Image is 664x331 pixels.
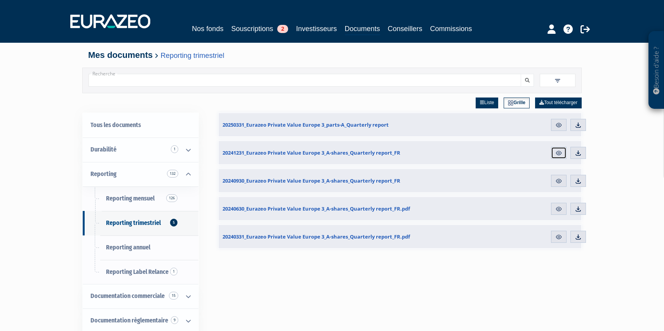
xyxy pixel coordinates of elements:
[83,211,198,235] a: Reporting trimestriel5
[83,186,198,211] a: Reporting mensuel126
[88,51,576,60] h4: Mes documents
[535,98,582,108] a: Tout télécharger
[575,122,582,129] img: download.svg
[89,74,521,87] input: Recherche
[106,244,150,251] span: Reporting annuel
[345,23,380,35] a: Documents
[222,177,400,184] span: 20240930_Eurazeo Private Value Europe 3_A-shares_Quarterly report_FR
[171,145,178,153] span: 1
[555,178,562,185] img: eye.svg
[555,150,562,157] img: eye.svg
[83,260,198,284] a: Reporting Label Relance1
[277,25,288,33] span: 2
[167,170,178,178] span: 132
[90,317,168,324] span: Documentation règlementaire
[222,121,389,128] span: 20250331_Eurazeo Private Value Europe 3_parts-A_Quarterly report
[83,235,198,260] a: Reporting annuel
[170,219,177,226] span: 5
[171,316,178,324] span: 9
[575,206,582,213] img: download.svg
[388,23,422,34] a: Conseillers
[222,149,400,156] span: 20241231_Eurazeo Private Value Europe 3_A-shares_Quarterly report_FR
[231,23,288,34] a: Souscriptions2
[169,292,178,300] span: 15
[161,51,224,59] a: Reporting trimestriel
[222,233,410,240] span: 20240331_Eurazeo Private Value Europe 3_A-shares_Quarterly report_FR.pdf
[106,219,161,226] span: Reporting trimestriel
[90,292,165,300] span: Documentation commerciale
[106,268,169,275] span: Reporting Label Relance
[430,23,472,34] a: Commissions
[476,98,498,108] a: Liste
[219,197,447,220] a: 20240630_Eurazeo Private Value Europe 3_A-shares_Quarterly report_FR.pdf
[90,146,116,153] span: Durabilité
[554,77,561,84] img: filter.svg
[508,100,513,106] img: grid.svg
[83,162,198,186] a: Reporting 132
[219,225,447,248] a: 20240331_Eurazeo Private Value Europe 3_A-shares_Quarterly report_FR.pdf
[170,268,177,275] span: 1
[555,233,562,240] img: eye.svg
[90,170,116,178] span: Reporting
[192,23,223,34] a: Nos fonds
[575,178,582,185] img: download.svg
[83,284,198,308] a: Documentation commerciale 15
[70,14,150,28] img: 1732889491-logotype_eurazeo_blanc_rvb.png
[219,141,447,164] a: 20241231_Eurazeo Private Value Europe 3_A-shares_Quarterly report_FR
[652,35,661,105] p: Besoin d'aide ?
[222,205,410,212] span: 20240630_Eurazeo Private Value Europe 3_A-shares_Quarterly report_FR.pdf
[83,138,198,162] a: Durabilité 1
[106,195,155,202] span: Reporting mensuel
[166,194,177,202] span: 126
[575,233,582,240] img: download.svg
[296,23,337,34] a: Investisseurs
[219,113,447,136] a: 20250331_Eurazeo Private Value Europe 3_parts-A_Quarterly report
[219,169,447,192] a: 20240930_Eurazeo Private Value Europe 3_A-shares_Quarterly report_FR
[575,150,582,157] img: download.svg
[504,98,530,108] a: Grille
[83,113,198,138] a: Tous les documents
[555,206,562,213] img: eye.svg
[555,122,562,129] img: eye.svg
